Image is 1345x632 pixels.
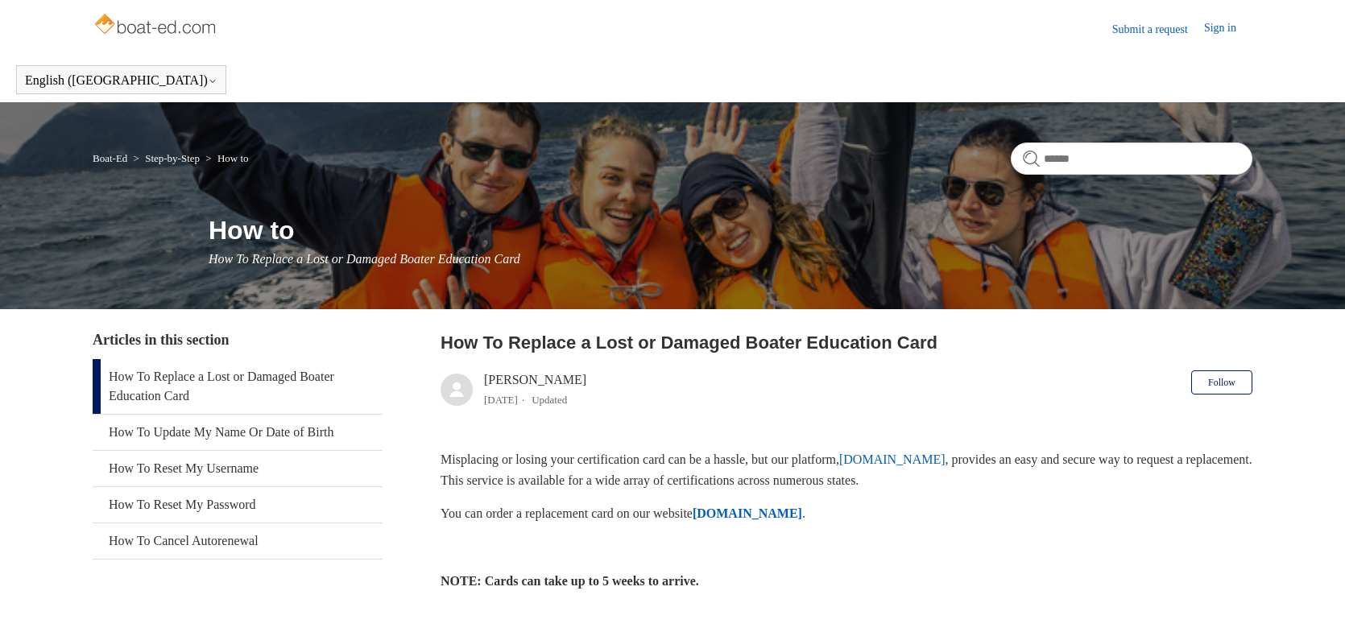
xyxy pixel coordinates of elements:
a: How To Reset My Password [93,487,383,523]
a: How To Reset My Username [93,451,383,486]
a: How To Replace a Lost or Damaged Boater Education Card [93,359,383,414]
span: How To Replace a Lost or Damaged Boater Education Card [209,252,520,266]
button: English ([GEOGRAPHIC_DATA]) [25,73,217,88]
a: [DOMAIN_NAME] [693,506,802,520]
li: Boat-Ed [93,152,130,164]
h1: How to [209,211,1252,250]
a: Submit a request [1112,21,1204,38]
span: You can order a replacement card on our website [441,506,693,520]
button: Follow Article [1191,370,1252,394]
a: How To Cancel Autorenewal [93,523,383,559]
li: Step-by-Step [130,152,203,164]
strong: NOTE: Cards can take up to 5 weeks to arrive. [441,574,699,588]
a: How to [217,152,249,164]
div: [PERSON_NAME] [484,370,586,409]
a: Sign in [1204,19,1252,39]
a: [DOMAIN_NAME] [839,452,946,466]
a: Boat-Ed [93,152,127,164]
a: Step-by-Step [145,152,200,164]
span: . [802,506,805,520]
h2: How To Replace a Lost or Damaged Boater Education Card [441,329,1252,356]
input: Search [1011,143,1252,175]
p: Misplacing or losing your certification card can be a hassle, but our platform, , provides an eas... [441,449,1252,490]
span: Articles in this section [93,332,229,348]
li: Updated [532,394,567,406]
time: 04/08/2025, 11:48 [484,394,518,406]
li: How to [202,152,248,164]
img: Boat-Ed Help Center home page [93,10,221,42]
a: How To Update My Name Or Date of Birth [93,415,383,450]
